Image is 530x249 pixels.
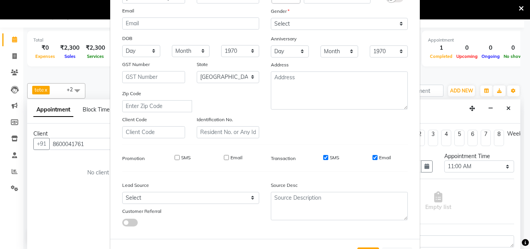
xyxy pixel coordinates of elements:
input: Client Code [122,126,185,138]
label: SMS [181,154,191,161]
label: Transaction [271,155,296,162]
label: Email [230,154,242,161]
input: GST Number [122,71,185,83]
label: Promotion [122,155,145,162]
input: Resident No. or Any Id [197,126,260,138]
label: Email [122,7,134,14]
label: Identification No. [197,116,233,123]
label: Lead Source [122,182,149,189]
input: Enter Zip Code [122,100,192,112]
label: Source Desc [271,182,298,189]
label: Email [379,154,391,161]
label: DOB [122,35,132,42]
label: Gender [271,8,289,15]
input: Email [122,17,259,30]
label: GST Number [122,61,150,68]
label: Address [271,61,289,68]
label: Customer Referral [122,208,161,215]
label: SMS [330,154,339,161]
label: Client Code [122,116,147,123]
label: State [197,61,208,68]
label: Anniversary [271,35,296,42]
label: Zip Code [122,90,141,97]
